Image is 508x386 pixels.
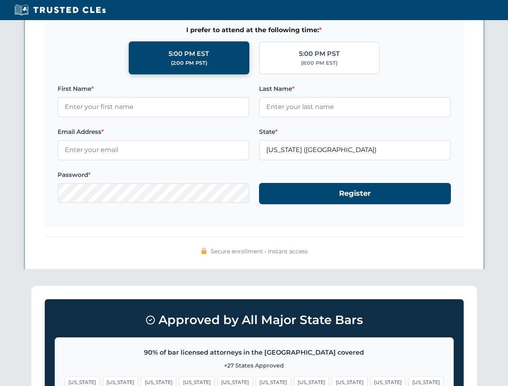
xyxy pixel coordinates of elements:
[65,361,444,370] p: +27 States Approved
[259,140,451,160] input: Florida (FL)
[58,127,249,137] label: Email Address
[259,183,451,204] button: Register
[12,4,108,16] img: Trusted CLEs
[65,347,444,358] p: 90% of bar licensed attorneys in the [GEOGRAPHIC_DATA] covered
[55,309,454,331] h3: Approved by All Major State Bars
[58,25,451,35] span: I prefer to attend at the following time:
[211,247,308,256] span: Secure enrollment • Instant access
[299,49,340,59] div: 5:00 PM PST
[201,248,207,254] img: 🔒
[259,97,451,117] input: Enter your last name
[58,170,249,180] label: Password
[259,127,451,137] label: State
[169,49,209,59] div: 5:00 PM EST
[58,84,249,94] label: First Name
[58,97,249,117] input: Enter your first name
[58,140,249,160] input: Enter your email
[259,84,451,94] label: Last Name
[171,59,207,67] div: (2:00 PM PST)
[301,59,337,67] div: (8:00 PM EST)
